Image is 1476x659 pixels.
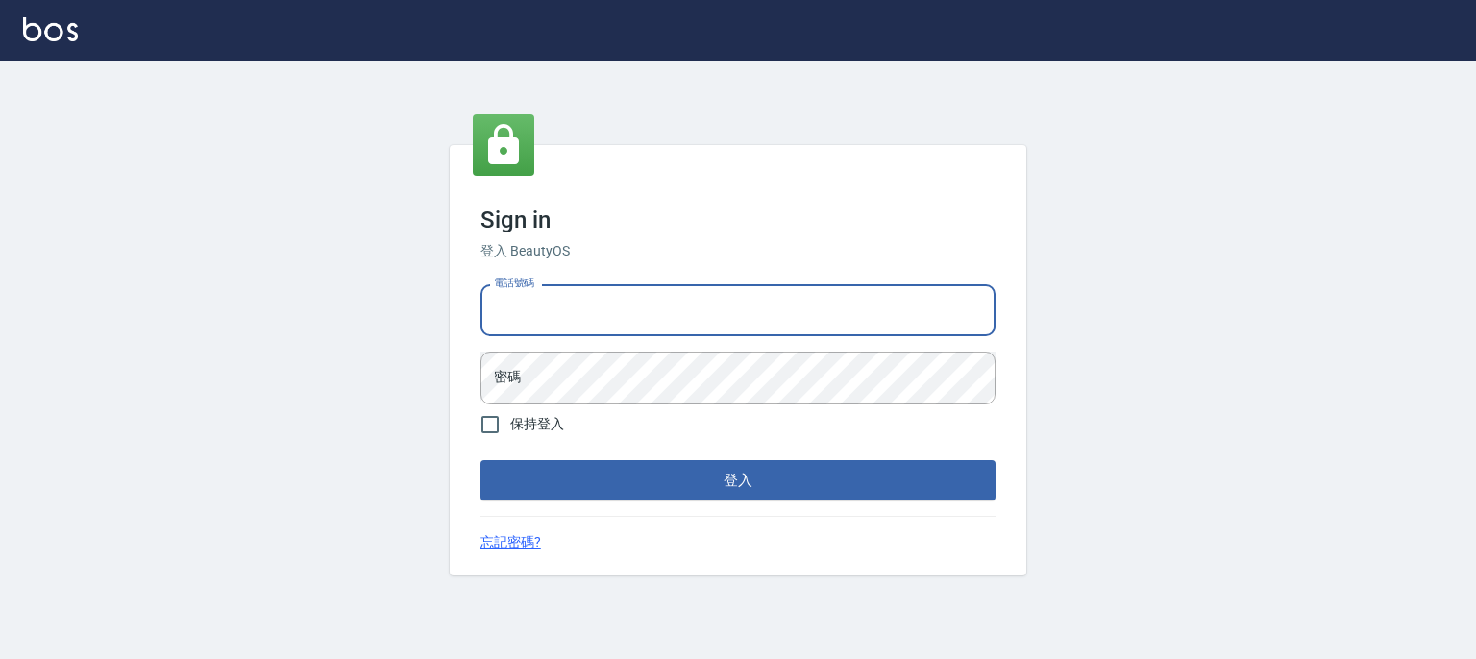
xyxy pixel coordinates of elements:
h6: 登入 BeautyOS [480,241,996,261]
button: 登入 [480,460,996,500]
label: 電話號碼 [494,276,534,290]
span: 保持登入 [510,414,564,434]
h3: Sign in [480,207,996,233]
a: 忘記密碼? [480,532,541,552]
img: Logo [23,17,78,41]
